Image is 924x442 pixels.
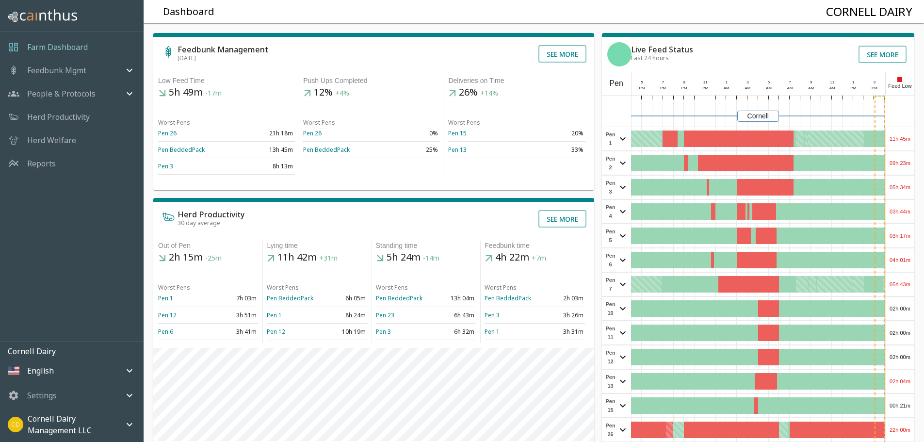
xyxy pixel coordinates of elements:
div: 05h 43m [886,273,914,296]
span: Worst Pens [485,283,517,292]
h5: 4h 22m [485,251,585,264]
span: AM [766,86,772,90]
td: 3h 26m [535,307,585,323]
a: Pen 12 [158,311,177,319]
td: 8h 13m [227,158,295,175]
td: 3h 41m [209,323,259,340]
h5: 5h 24m [376,251,476,264]
a: Herd Productivity [27,111,90,123]
td: 6h 32m [426,323,476,340]
a: Pen BeddedPack [267,294,313,302]
a: Herd Welfare [27,134,76,146]
span: Worst Pens [448,118,480,127]
div: 9 [679,80,690,85]
a: Pen 3 [376,327,391,336]
a: Reports [27,158,56,169]
div: 04h 01m [886,248,914,272]
span: Pen 12 [604,348,617,366]
span: AM [808,86,814,90]
div: Feed Low [885,72,914,95]
span: Pen 15 [604,397,617,414]
td: 3h 51m [209,307,259,323]
div: 11h 45m [886,127,914,150]
span: Worst Pens [303,118,335,127]
h5: 12% [303,86,440,99]
a: Pen 15 [448,129,467,137]
span: PM [681,86,687,90]
span: [DATE] [178,54,196,62]
div: 5 [636,80,647,85]
td: 8h 24m [317,307,368,323]
span: Pen 1 [604,130,617,147]
span: PM [702,86,708,90]
span: AM [745,86,750,90]
span: Worst Pens [267,283,299,292]
p: Cornell Dairy Management LLC [28,413,124,436]
div: 00h 21m [886,394,914,417]
span: Last 24 hours [631,54,669,62]
div: 03h 44m [886,200,914,223]
div: 05h 34m [886,176,914,199]
span: +4% [335,89,349,98]
span: -25m [205,254,222,263]
td: 6h 05m [317,290,368,307]
div: 03h 17m [886,224,914,247]
span: 30 day average [178,219,220,227]
span: Worst Pens [376,283,408,292]
a: Pen 13 [448,146,467,154]
a: Pen BeddedPack [376,294,422,302]
span: Pen 5 [604,227,617,245]
div: Cornell [737,111,779,122]
td: 7h 03m [209,290,259,307]
span: Pen 3 [604,179,617,196]
div: 02h 00m [886,297,914,320]
span: PM [660,86,666,90]
h6: Herd Productivity [178,211,244,218]
h6: Live Feed Status [631,46,693,53]
a: Pen 3 [485,311,500,319]
td: 3h 31m [535,323,585,340]
div: Feedbunk time [485,241,585,251]
span: PM [639,86,645,90]
span: Pen 13 [604,373,617,390]
div: 3 [742,80,753,85]
div: Lying time [267,241,367,251]
a: Pen 1 [158,294,173,302]
div: 3 [869,80,880,85]
div: 09h 23m [886,151,914,175]
td: 13h 45m [227,142,295,158]
a: Pen BeddedPack [158,146,205,154]
h5: 5h 49m [158,86,295,99]
a: Pen 3 [158,162,173,170]
td: 2h 03m [535,290,585,307]
div: 1 [721,80,732,85]
h5: 26% [448,86,585,99]
span: -14m [423,254,439,263]
span: AM [787,86,793,90]
td: 10h 19m [317,323,368,340]
span: -17m [205,89,222,98]
td: 0% [372,125,440,142]
h4: Cornell Dairy [826,4,912,19]
div: 11 [827,80,838,85]
div: 22h 00m [886,418,914,442]
span: AM [829,86,835,90]
div: Out of Pen [158,241,259,251]
span: PM [850,86,856,90]
div: 11 [700,80,711,85]
td: 33% [517,142,585,158]
span: AM [724,86,729,90]
a: Pen 1 [485,327,500,336]
span: Pen 4 [604,203,617,220]
span: PM [872,86,877,90]
span: Pen 7 [604,276,617,293]
span: Worst Pens [158,283,190,292]
div: 5 [763,80,774,85]
span: Pen 26 [604,421,617,439]
span: +14% [480,89,498,98]
a: Pen 26 [158,129,177,137]
div: 1 [848,80,859,85]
